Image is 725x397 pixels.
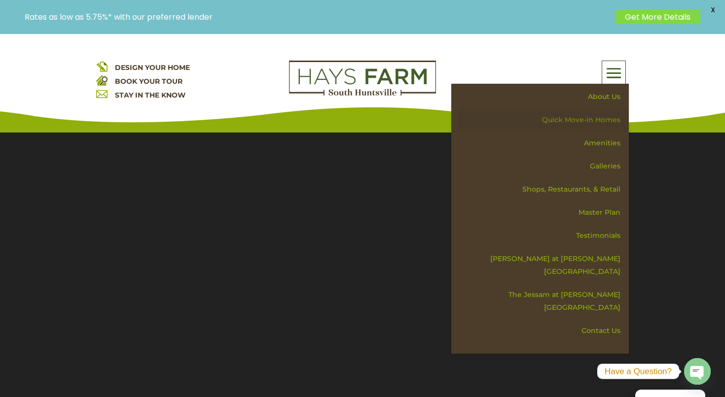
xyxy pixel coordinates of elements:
a: Galleries [458,155,629,178]
a: DESIGN YOUR HOME [115,63,190,72]
img: Logo [289,61,436,96]
p: Rates as low as 5.75%* with our preferred lender [25,12,610,22]
a: STAY IN THE KNOW [115,91,185,99]
a: The Jessam at [PERSON_NAME][GEOGRAPHIC_DATA] [458,283,629,319]
a: Get More Details [615,10,700,24]
a: About Us [458,85,629,108]
a: Contact Us [458,319,629,342]
img: book your home tour [96,74,108,86]
a: Shops, Restaurants, & Retail [458,178,629,201]
a: [PERSON_NAME] at [PERSON_NAME][GEOGRAPHIC_DATA] [458,247,629,283]
a: Master Plan [458,201,629,224]
a: Quick Move-in Homes [458,108,629,132]
a: hays farm homes huntsville development [289,89,436,98]
a: BOOK YOUR TOUR [115,77,182,86]
a: Amenities [458,132,629,155]
img: design your home [96,61,108,72]
a: Testimonials [458,224,629,247]
span: X [705,2,720,17]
